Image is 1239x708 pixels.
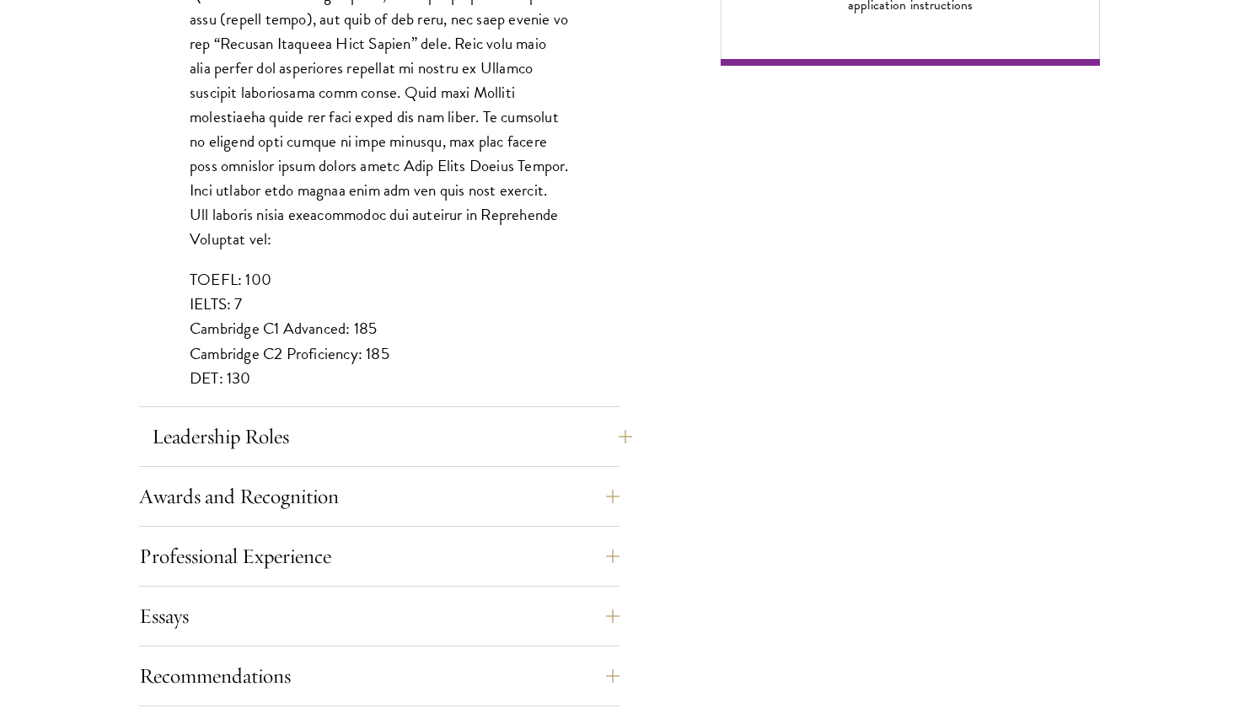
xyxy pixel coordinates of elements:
button: Awards and Recognition [139,476,619,517]
button: Recommendations [139,656,619,696]
p: TOEFL: 100 IELTS: 7 Cambridge C1 Advanced: 185 Cambridge C2 Proficiency: 185 DET: 130 [190,267,569,389]
button: Professional Experience [139,536,619,577]
button: Essays [139,596,619,636]
button: Leadership Roles [152,416,632,457]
